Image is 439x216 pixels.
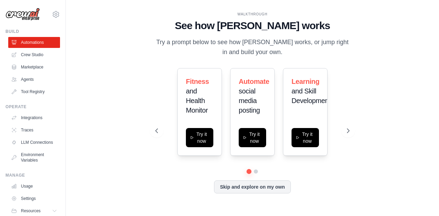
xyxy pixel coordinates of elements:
h1: See how [PERSON_NAME] works [155,20,349,32]
a: Settings [8,193,60,204]
a: Crew Studio [8,49,60,60]
span: and Health Monitor [186,87,208,114]
span: Fitness [186,78,209,85]
div: Manage [5,173,60,178]
a: Environment Variables [8,149,60,166]
a: Automations [8,37,60,48]
span: Resources [21,208,40,214]
a: LLM Connections [8,137,60,148]
span: Automate [239,78,269,85]
p: Try a prompt below to see how [PERSON_NAME] works, or jump right in and build your own. [155,37,349,58]
img: Logo [5,8,40,21]
a: Usage [8,181,60,192]
button: Try it now [292,128,319,147]
button: Skip and explore on my own [214,180,290,193]
div: Operate [5,104,60,110]
div: WALKTHROUGH [155,12,349,17]
iframe: Chat Widget [405,183,439,216]
span: social media posting [239,87,260,114]
span: Learning [292,78,319,85]
div: Build [5,29,60,34]
a: Tool Registry [8,86,60,97]
a: Integrations [8,112,60,123]
a: Traces [8,125,60,136]
span: and Skill Development [292,87,330,104]
a: Marketplace [8,62,60,73]
button: Try it now [186,128,213,147]
a: Agents [8,74,60,85]
button: Try it now [239,128,266,147]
